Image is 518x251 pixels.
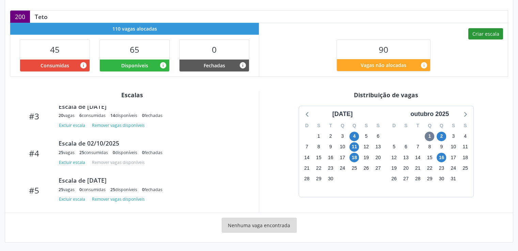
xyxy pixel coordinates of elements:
[338,163,347,173] span: quarta-feira, 24 de setembro de 2025
[59,113,63,118] span: 20
[113,150,137,155] div: disponíveis
[449,142,458,152] span: sexta-feira, 10 de outubro de 2025
[59,113,75,118] div: vagas
[361,132,371,141] span: sexta-feira, 5 de setembro de 2025
[50,44,60,55] span: 45
[110,113,137,118] div: disponíveis
[413,163,423,173] span: terça-feira, 21 de outubro de 2025
[59,187,63,193] span: 25
[425,132,434,141] span: quarta-feira, 1 de outubro de 2025
[338,153,347,162] span: quarta-feira, 17 de setembro de 2025
[460,132,470,141] span: sábado, 4 de outubro de 2025
[59,150,75,155] div: vagas
[222,218,297,233] div: Nenhuma vaga encontrada
[59,150,63,155] span: 25
[59,177,245,184] div: Escala de [DATE]
[59,195,88,204] button: Excluir escala
[449,174,458,183] span: sexta-feira, 31 de outubro de 2025
[110,187,137,193] div: disponíveis
[336,120,348,131] div: Q
[420,62,428,69] i: Quantidade de vagas restantes do teto de vagas
[349,142,359,152] span: quinta-feira, 11 de setembro de 2025
[302,174,312,183] span: domingo, 28 de setembro de 2025
[302,163,312,173] span: domingo, 21 de setembro de 2025
[338,142,347,152] span: quarta-feira, 10 de setembro de 2025
[437,132,446,141] span: quinta-feira, 2 de outubro de 2025
[361,153,371,162] span: sexta-feira, 19 de setembro de 2025
[326,132,335,141] span: terça-feira, 2 de setembro de 2025
[401,153,411,162] span: segunda-feira, 13 de outubro de 2025
[302,153,312,162] span: domingo, 14 de setembro de 2025
[79,113,82,118] span: 6
[425,142,434,152] span: quarta-feira, 8 de outubro de 2025
[212,44,217,55] span: 0
[314,132,324,141] span: segunda-feira, 1 de setembro de 2025
[338,132,347,141] span: quarta-feira, 3 de setembro de 2025
[413,142,423,152] span: terça-feira, 7 de outubro de 2025
[408,110,452,119] div: outubro 2025
[437,174,446,183] span: quinta-feira, 30 de outubro de 2025
[302,142,312,152] span: domingo, 7 de setembro de 2025
[349,163,359,173] span: quinta-feira, 25 de setembro de 2025
[360,120,372,131] div: S
[348,120,360,131] div: Q
[437,142,446,152] span: quinta-feira, 9 de outubro de 2025
[389,174,399,183] span: domingo, 26 de outubro de 2025
[80,62,87,69] i: Vagas alocadas que possuem marcações associadas
[10,11,30,23] div: 200
[142,113,144,118] span: 0
[389,163,399,173] span: domingo, 19 de outubro de 2025
[59,121,88,130] button: Excluir escala
[142,187,144,193] span: 0
[113,150,115,155] span: 0
[159,62,167,69] i: Vagas alocadas e sem marcações associadas
[349,153,359,162] span: quinta-feira, 18 de setembro de 2025
[204,62,225,69] span: Fechadas
[15,111,54,121] div: #3
[121,62,148,69] span: Disponíveis
[425,174,434,183] span: quarta-feira, 29 de outubro de 2025
[379,44,388,55] span: 90
[449,132,458,141] span: sexta-feira, 3 de outubro de 2025
[401,174,411,183] span: segunda-feira, 27 de outubro de 2025
[361,163,371,173] span: sexta-feira, 26 de setembro de 2025
[313,120,325,131] div: S
[325,120,336,131] div: T
[349,132,359,141] span: quinta-feira, 4 de setembro de 2025
[130,44,139,55] span: 65
[59,139,245,147] div: Escala de 02/10/2025
[361,62,406,69] span: Vagas não alocadas
[373,153,383,162] span: sábado, 20 de setembro de 2025
[314,153,324,162] span: segunda-feira, 15 de setembro de 2025
[142,187,162,193] div: fechadas
[30,13,52,20] div: Teto
[401,163,411,173] span: segunda-feira, 20 de outubro de 2025
[59,158,88,167] button: Excluir escala
[79,187,106,193] div: consumidas
[361,142,371,152] span: sexta-feira, 12 de setembro de 2025
[400,120,412,131] div: S
[79,150,84,155] span: 25
[449,163,458,173] span: sexta-feira, 24 de outubro de 2025
[239,62,247,69] i: Vagas alocadas e sem marcações associadas que tiveram sua disponibilidade fechada
[401,142,411,152] span: segunda-feira, 6 de outubro de 2025
[89,121,147,130] button: Remover vagas disponíveis
[437,153,446,162] span: quinta-feira, 16 de outubro de 2025
[389,142,399,152] span: domingo, 5 de outubro de 2025
[413,174,423,183] span: terça-feira, 28 de outubro de 2025
[436,120,448,131] div: Q
[459,120,471,131] div: S
[79,150,108,155] div: consumidas
[425,163,434,173] span: quarta-feira, 22 de outubro de 2025
[388,120,400,131] div: D
[10,91,254,99] div: Escalas
[314,163,324,173] span: segunda-feira, 22 de setembro de 2025
[373,142,383,152] span: sábado, 13 de setembro de 2025
[389,153,399,162] span: domingo, 12 de outubro de 2025
[460,153,470,162] span: sábado, 18 de outubro de 2025
[468,28,503,40] button: Criar escala
[142,113,162,118] div: fechadas
[142,150,162,155] div: fechadas
[15,148,54,158] div: #4
[424,120,436,131] div: Q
